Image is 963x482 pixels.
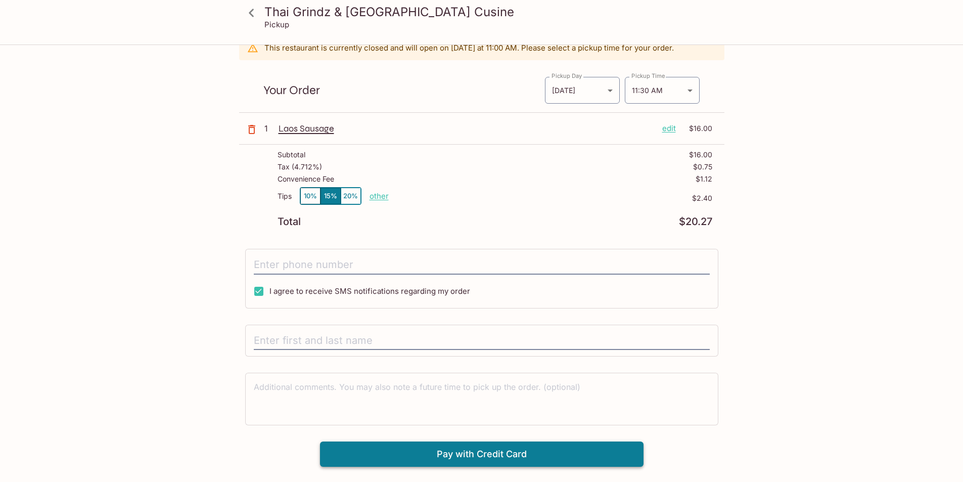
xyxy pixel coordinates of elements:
p: Tax ( 4.712% ) [278,163,322,171]
p: $16.00 [689,151,712,159]
p: Pickup [264,20,289,29]
p: Subtotal [278,151,305,159]
p: $2.40 [389,194,712,202]
p: edit [662,123,676,134]
p: $16.00 [682,123,712,134]
p: $0.75 [693,163,712,171]
input: Enter first and last name [254,331,710,350]
p: $20.27 [679,217,712,227]
div: [DATE] [545,77,620,104]
button: Pay with Credit Card [320,442,644,467]
p: 1 [264,123,274,134]
label: Pickup Time [631,72,665,80]
p: Your Order [263,85,544,95]
p: Total [278,217,301,227]
span: I agree to receive SMS notifications regarding my order [269,286,470,296]
button: 15% [320,188,341,204]
div: 11:30 AM [625,77,700,104]
p: Convenience Fee [278,175,334,183]
button: 20% [341,188,361,204]
button: 10% [300,188,320,204]
button: other [370,191,389,201]
h3: Thai Grindz & [GEOGRAPHIC_DATA] Cusine [264,4,716,20]
p: Tips [278,192,292,200]
p: Laos Sausage [279,123,654,134]
label: Pickup Day [552,72,582,80]
p: $1.12 [696,175,712,183]
p: This restaurant is currently closed and will open on [DATE] at 11:00 AM . Please select a pickup ... [264,43,674,53]
input: Enter phone number [254,255,710,275]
